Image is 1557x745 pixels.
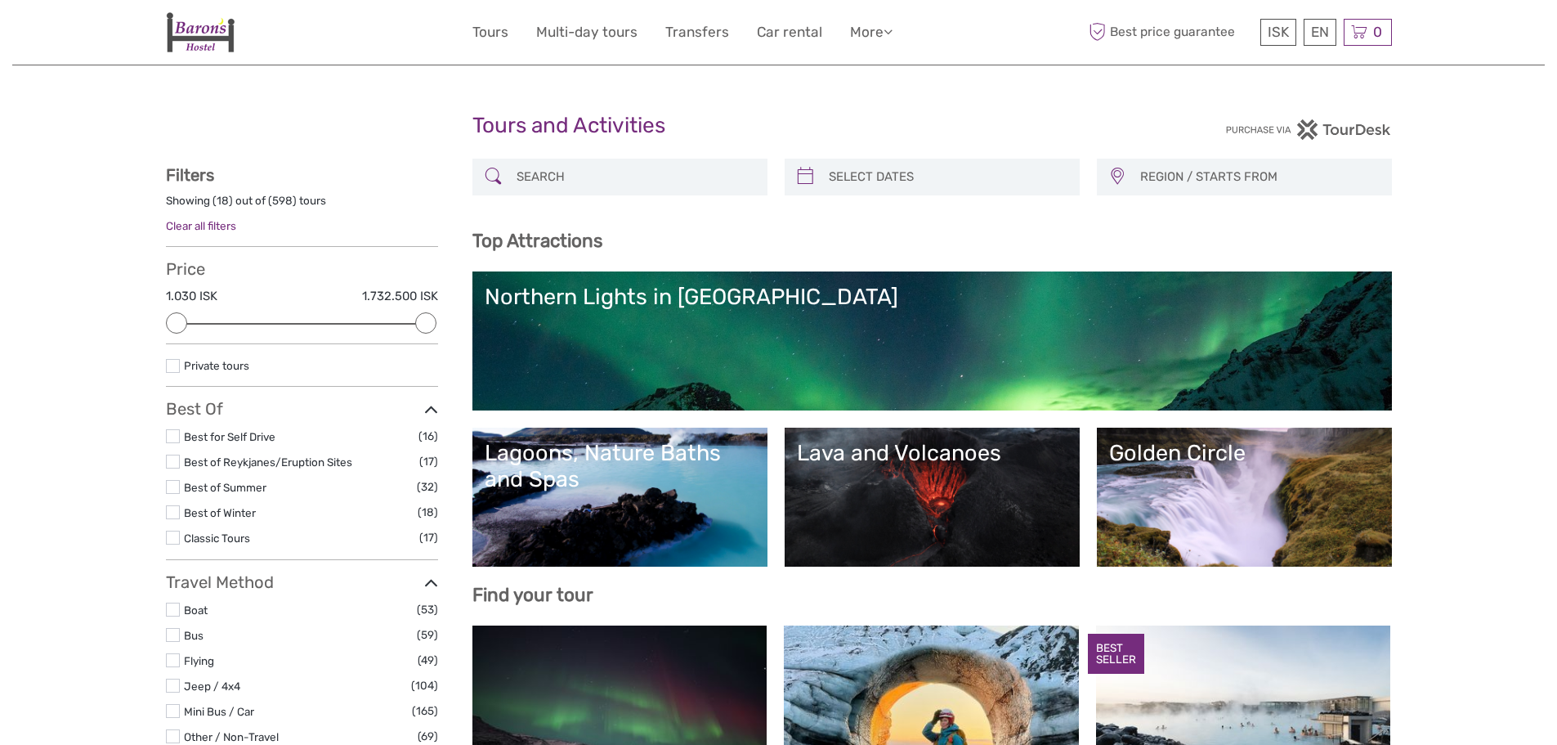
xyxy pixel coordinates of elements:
[411,676,438,695] span: (104)
[362,288,438,305] label: 1.732.500 ISK
[485,440,755,554] a: Lagoons, Nature Baths and Spas
[485,284,1380,310] div: Northern Lights in [GEOGRAPHIC_DATA]
[184,680,240,693] a: Jeep / 4x4
[166,165,214,185] strong: Filters
[472,230,602,252] b: Top Attractions
[188,25,208,45] button: Open LiveChat chat widget
[166,219,236,232] a: Clear all filters
[417,478,438,496] span: (32)
[184,532,250,545] a: Classic Tours
[184,456,352,469] a: Best of Reykjanes/Eruption Sites
[665,20,729,44] a: Transfers
[485,284,1380,398] a: Northern Lights in [GEOGRAPHIC_DATA]
[1371,24,1385,40] span: 0
[418,651,438,670] span: (49)
[1268,24,1289,40] span: ISK
[1225,119,1391,140] img: PurchaseViaTourDesk.png
[797,440,1067,466] div: Lava and Volcanoes
[485,440,755,493] div: Lagoons, Nature Baths and Spas
[184,730,279,743] a: Other / Non-Travel
[184,629,204,642] a: Bus
[166,12,235,52] img: 1836-9e372558-0328-4241-90e2-2ceffe36b1e5_logo_small.jpg
[850,20,893,44] a: More
[1304,19,1336,46] div: EN
[184,481,266,494] a: Best of Summer
[166,399,438,419] h3: Best Of
[419,528,438,547] span: (17)
[412,702,438,720] span: (165)
[417,600,438,619] span: (53)
[166,572,438,592] h3: Travel Method
[419,452,438,471] span: (17)
[1109,440,1380,554] a: Golden Circle
[418,503,438,522] span: (18)
[417,626,438,644] span: (59)
[184,654,214,667] a: Flying
[418,427,438,446] span: (16)
[184,430,275,443] a: Best for Self Drive
[472,113,1085,139] h1: Tours and Activities
[1085,19,1256,46] span: Best price guarantee
[797,440,1067,554] a: Lava and Volcanoes
[184,604,208,617] a: Boat
[166,288,217,305] label: 1.030 ISK
[166,259,438,279] h3: Price
[510,163,759,191] input: SEARCH
[217,193,229,209] label: 18
[23,29,185,42] p: We're away right now. Please check back later!
[1133,164,1384,191] button: REGION / STARTS FROM
[184,506,256,519] a: Best of Winter
[272,193,293,209] label: 598
[184,359,249,372] a: Private tours
[472,584,593,606] b: Find your tour
[1088,634,1144,675] div: BEST SELLER
[166,193,438,218] div: Showing ( ) out of ( ) tours
[184,705,254,718] a: Mini Bus / Car
[757,20,822,44] a: Car rental
[472,20,508,44] a: Tours
[1109,440,1380,466] div: Golden Circle
[536,20,638,44] a: Multi-day tours
[822,163,1072,191] input: SELECT DATES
